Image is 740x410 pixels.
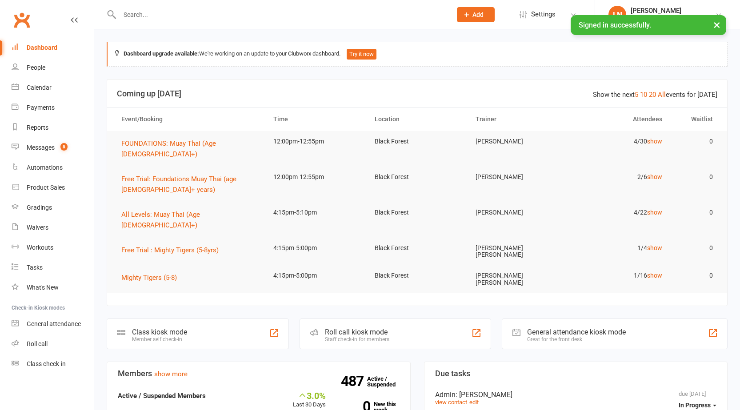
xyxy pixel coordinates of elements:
a: Waivers [12,218,94,238]
strong: 487 [341,374,367,388]
span: All Levels: Muay Thai (Age [DEMOGRAPHIC_DATA]+) [121,211,200,229]
a: show [647,138,662,145]
a: Tasks [12,258,94,278]
a: All [658,91,666,99]
div: Roll call [27,340,48,347]
td: 0 [670,131,721,152]
a: Workouts [12,238,94,258]
div: Automations [27,164,63,171]
a: Gradings [12,198,94,218]
h3: Members [118,369,400,378]
div: General attendance kiosk mode [527,328,626,336]
a: 487Active / Suspended [367,369,406,394]
div: Payments [27,104,55,111]
button: Add [457,7,495,22]
td: Black Forest [367,265,468,286]
div: Roll call kiosk mode [325,328,389,336]
td: [PERSON_NAME] [468,131,569,152]
a: Clubworx [11,9,33,31]
span: Free Trial: Foundations Muay Thai (age [DEMOGRAPHIC_DATA]+ years) [121,175,236,194]
a: show [647,272,662,279]
span: FOUNDATIONS: Muay Thai (Age [DEMOGRAPHIC_DATA]+) [121,139,216,158]
a: Reports [12,118,94,138]
div: 3.0% [293,390,326,400]
td: 12:00pm-12:55pm [265,167,367,187]
span: Mighty Tigers (5-8) [121,274,177,282]
div: [PERSON_NAME] [631,7,715,15]
span: Settings [531,4,556,24]
th: Attendees [569,108,670,131]
th: Trainer [468,108,569,131]
div: General attendance [27,320,81,327]
td: 4:15pm-5:00pm [265,265,367,286]
a: General attendance kiosk mode [12,314,94,334]
span: Signed in successfully. [579,21,651,29]
span: : [PERSON_NAME] [456,390,512,399]
div: Tasks [27,264,43,271]
td: 1/4 [569,238,670,259]
a: Calendar [12,78,94,98]
a: What's New [12,278,94,298]
a: 5 [635,91,638,99]
td: 0 [670,202,721,223]
td: 4/30 [569,131,670,152]
a: People [12,58,94,78]
input: Search... [117,8,445,21]
h3: Coming up [DATE] [117,89,717,98]
div: Reports [27,124,48,131]
a: Product Sales [12,178,94,198]
h3: Due tasks [435,369,717,378]
div: Member self check-in [132,336,187,342]
td: 0 [670,167,721,187]
button: All Levels: Muay Thai (Age [DEMOGRAPHIC_DATA]+) [121,209,257,231]
td: 4/22 [569,202,670,223]
a: show more [154,370,188,378]
div: Product Sales [27,184,65,191]
td: 2/6 [569,167,670,187]
a: show [647,209,662,216]
th: Event/Booking [113,108,265,131]
td: 0 [670,265,721,286]
button: Free Trial : Mighty Tigers (5-8yrs) [121,245,225,255]
span: 8 [60,143,68,151]
a: view contact [435,399,467,406]
div: Southside Muay Thai & Fitness [631,15,715,23]
a: edit [469,399,479,406]
div: Class kiosk mode [132,328,187,336]
div: Show the next events for [DATE] [593,89,717,100]
div: Last 30 Days [293,390,326,410]
a: Automations [12,158,94,178]
a: Class kiosk mode [12,354,94,374]
span: Add [472,11,484,18]
div: People [27,64,45,71]
span: In Progress [679,402,711,409]
button: Free Trial: Foundations Muay Thai (age [DEMOGRAPHIC_DATA]+ years) [121,174,257,195]
td: [PERSON_NAME] [PERSON_NAME] [468,238,569,266]
div: Gradings [27,204,52,211]
div: Workouts [27,244,53,251]
button: FOUNDATIONS: Muay Thai (Age [DEMOGRAPHIC_DATA]+) [121,138,257,159]
a: show [647,244,662,251]
th: Location [367,108,468,131]
td: 4:15pm-5:00pm [265,238,367,259]
th: Waitlist [670,108,721,131]
td: [PERSON_NAME] [PERSON_NAME] [468,265,569,293]
a: Dashboard [12,38,94,58]
td: 0 [670,238,721,259]
div: Staff check-in for members [325,336,389,342]
a: Payments [12,98,94,118]
td: [PERSON_NAME] [468,202,569,223]
a: Messages 8 [12,138,94,158]
a: show [647,173,662,180]
td: 1/16 [569,265,670,286]
td: Black Forest [367,167,468,187]
td: [PERSON_NAME] [468,167,569,187]
strong: Dashboard upgrade available: [124,50,199,57]
button: Mighty Tigers (5-8) [121,272,183,283]
div: Waivers [27,224,48,231]
a: Roll call [12,334,94,354]
strong: Active / Suspended Members [118,392,206,400]
div: What's New [27,284,59,291]
div: Messages [27,144,55,151]
span: Free Trial : Mighty Tigers (5-8yrs) [121,246,219,254]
